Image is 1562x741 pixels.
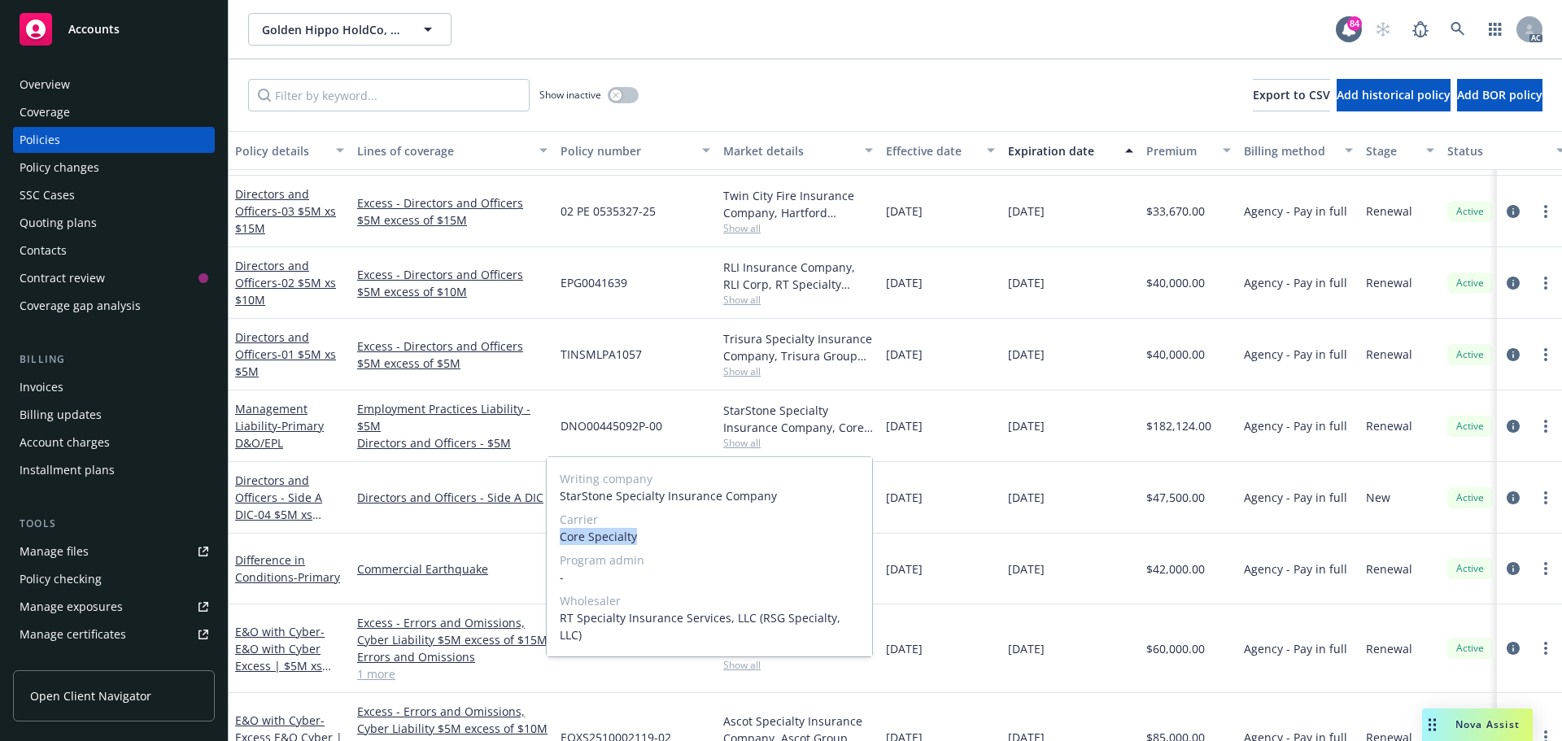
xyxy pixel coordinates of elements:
a: circleInformation [1503,273,1523,293]
span: Renewal [1366,560,1412,578]
span: [DATE] [1008,274,1045,291]
a: Policy changes [13,155,215,181]
a: Difference in Conditions [235,552,340,585]
span: Show all [723,658,873,672]
a: more [1536,559,1555,578]
span: Renewal [1366,203,1412,220]
div: Policy changes [20,155,99,181]
span: Agency - Pay in full [1244,417,1347,434]
span: - 03 $5M xs $15M [235,203,336,236]
span: - 02 $5M xs $10M [235,275,336,307]
a: Excess - Directors and Officers $5M excess of $15M [357,194,548,229]
a: Policies [13,127,215,153]
a: Accounts [13,7,215,52]
span: Nova Assist [1455,717,1520,731]
span: Core Specialty [560,528,859,545]
a: SSC Cases [13,182,215,208]
span: [DATE] [1008,489,1045,506]
a: Excess - Directors and Officers $5M excess of $5M [357,338,548,372]
span: Active [1454,347,1486,362]
span: Renewal [1366,640,1412,657]
a: more [1536,202,1555,221]
span: Program admin [560,551,859,569]
div: Manage certificates [20,621,126,647]
a: Directors and Officers - Side A DIC [235,473,322,539]
a: Employment Practices Liability - $5M [357,400,548,434]
span: Agency - Pay in full [1244,489,1347,506]
a: Switch app [1479,13,1512,46]
a: Quoting plans [13,210,215,236]
button: Nova Assist [1422,708,1533,741]
div: Overview [20,72,70,98]
div: Policy checking [20,566,102,592]
span: - Primary D&O/EPL [235,418,324,451]
div: Manage files [20,538,89,564]
button: Expiration date [1001,131,1140,170]
a: Manage files [13,538,215,564]
span: Add BOR policy [1457,87,1542,102]
span: Show all [723,293,873,307]
span: Renewal [1366,274,1412,291]
div: Coverage [20,99,70,125]
div: 84 [1347,16,1362,31]
button: Golden Hippo HoldCo, Inc. [248,13,452,46]
span: Show all [723,436,873,450]
span: - 01 $5M xs $5M [235,347,336,379]
div: SSC Cases [20,182,75,208]
a: circleInformation [1503,416,1523,436]
a: Commercial Earthquake [357,560,548,578]
button: Billing method [1237,131,1359,170]
div: StarStone Specialty Insurance Company, Core Specialty, RT Specialty Insurance Services, LLC (RSG ... [723,402,873,436]
div: RLI Insurance Company, RLI Corp, RT Specialty Insurance Services, LLC (RSG Specialty, LLC) [723,259,873,293]
div: Stage [1366,142,1416,159]
button: Market details [717,131,879,170]
div: Billing updates [20,402,102,428]
a: Coverage [13,99,215,125]
input: Filter by keyword... [248,79,530,111]
a: Billing updates [13,402,215,428]
span: Active [1454,561,1486,576]
a: Installment plans [13,457,215,483]
span: Writing company [560,470,859,487]
div: Contract review [20,265,105,291]
div: Quoting plans [20,210,97,236]
div: Installment plans [20,457,115,483]
div: Market details [723,142,855,159]
a: Policy checking [13,566,215,592]
span: Accounts [68,23,120,36]
span: $182,124.00 [1146,417,1211,434]
span: Open Client Navigator [30,687,151,704]
span: Active [1454,204,1486,219]
div: Trisura Specialty Insurance Company, Trisura Group Ltd. [723,330,873,364]
span: [DATE] [1008,640,1045,657]
div: Policy number [561,142,692,159]
span: [DATE] [886,346,923,363]
span: [DATE] [886,489,923,506]
span: [DATE] [1008,560,1045,578]
span: Active [1454,641,1486,656]
span: Show inactive [539,88,601,102]
span: Show all [723,221,873,235]
div: Premium [1146,142,1213,159]
span: New [1366,489,1390,506]
button: Policy number [554,131,717,170]
a: Errors and Omissions [357,648,548,665]
a: more [1536,639,1555,658]
span: [DATE] [1008,203,1045,220]
a: E&O with Cyber [235,624,325,691]
div: Policy details [235,142,326,159]
button: Effective date [879,131,1001,170]
span: Wholesaler [560,592,859,609]
a: Coverage gap analysis [13,293,215,319]
a: Search [1442,13,1474,46]
div: Drag to move [1422,708,1442,741]
span: Active [1454,276,1486,290]
a: Directors and Officers [235,258,336,307]
span: RT Specialty Insurance Services, LLC (RSG Specialty, LLC) [560,609,859,643]
span: [DATE] [1008,417,1045,434]
a: Start snowing [1367,13,1399,46]
span: Carrier [560,511,859,528]
a: 1 more [357,665,548,682]
a: Directors and Officers [235,186,336,236]
span: [DATE] [886,417,923,434]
